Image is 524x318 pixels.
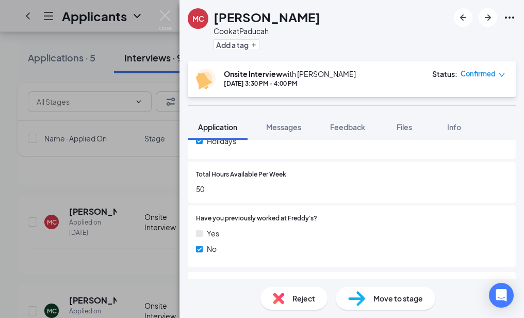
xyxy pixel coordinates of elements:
div: Open Intercom Messenger [489,283,514,308]
svg: Ellipses [503,11,516,24]
button: ArrowRight [479,8,497,27]
span: Files [397,122,412,132]
button: ArrowLeftNew [454,8,472,27]
span: Application [198,122,237,132]
span: Have you previously worked at Freddy's? [196,214,317,224]
svg: Plus [251,42,257,48]
div: with [PERSON_NAME] [224,69,356,79]
div: Cook at Paducah [214,26,320,36]
span: Yes [207,228,219,239]
span: Holidays [207,135,236,147]
span: Move to stage [373,293,423,304]
svg: ArrowRight [482,11,494,24]
span: Confirmed [461,69,496,79]
svg: ArrowLeftNew [457,11,469,24]
button: PlusAdd a tag [214,39,259,50]
div: MC [192,13,204,24]
span: Messages [266,122,301,132]
h1: [PERSON_NAME] [214,8,320,26]
div: Status : [432,69,457,79]
span: 50 [196,183,507,195]
span: down [498,71,505,78]
b: Onsite Interview [224,69,282,78]
span: Reject [292,293,315,304]
div: [DATE] 3:30 PM - 4:00 PM [224,79,356,88]
span: Info [447,122,461,132]
span: Feedback [330,122,365,132]
span: Total Hours Available Per Week [196,170,286,180]
span: No [207,243,217,255]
